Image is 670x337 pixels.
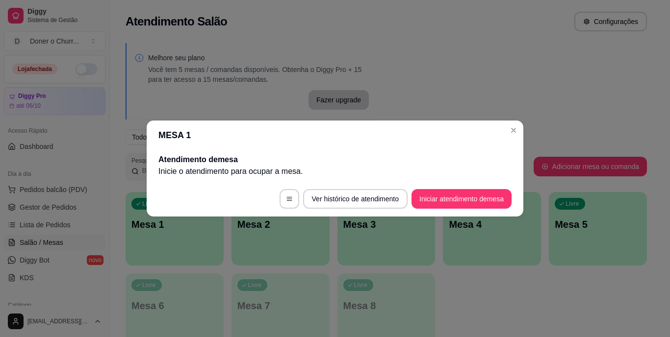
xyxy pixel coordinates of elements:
[147,120,523,150] header: MESA 1
[506,122,521,138] button: Close
[412,189,512,209] button: Iniciar atendimento demesa
[303,189,408,209] button: Ver histórico de atendimento
[158,166,512,177] p: Inicie o atendimento para ocupar a mesa .
[158,154,512,166] h2: Atendimento de mesa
